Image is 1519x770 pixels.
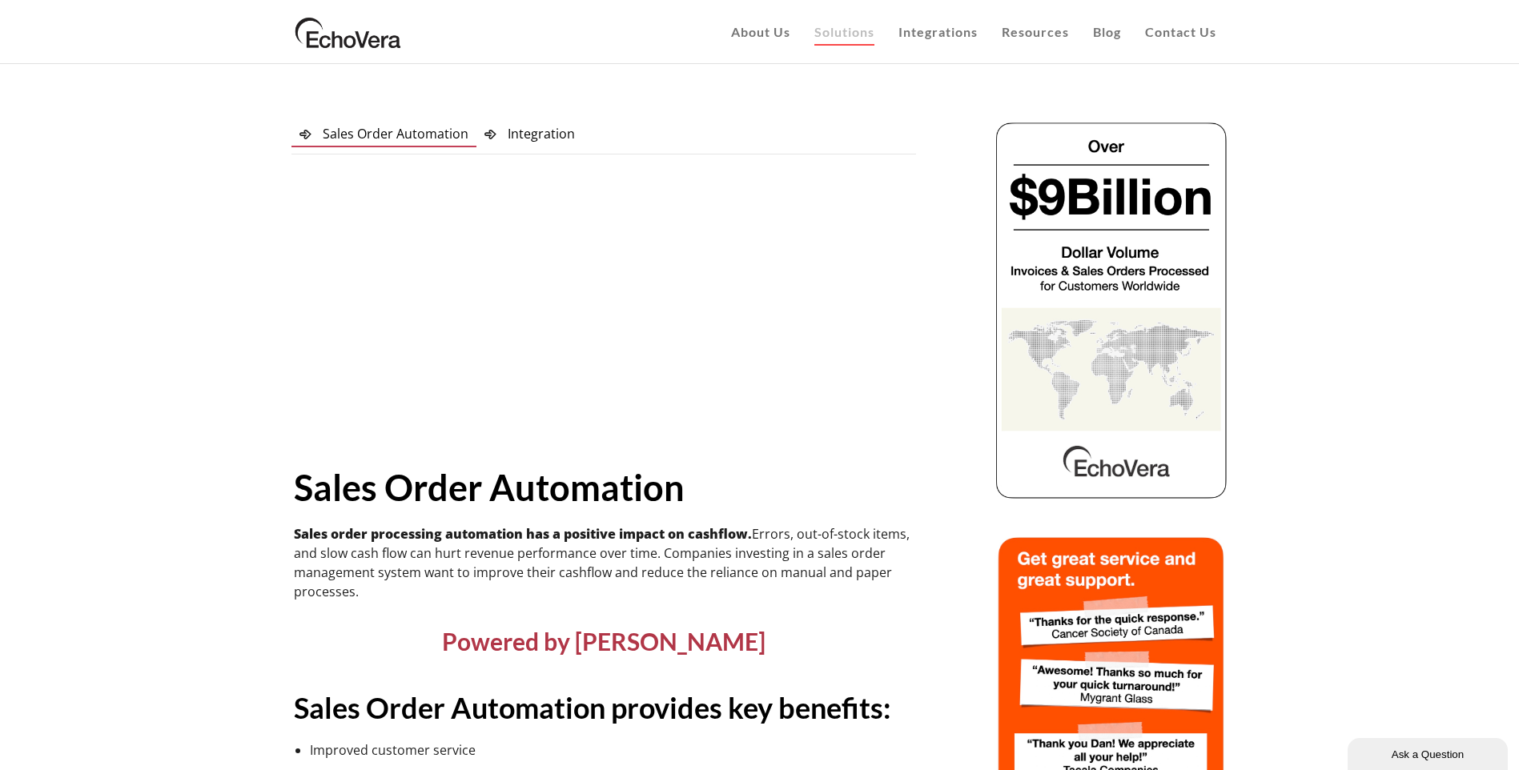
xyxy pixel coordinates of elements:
[814,24,874,39] span: Solutions
[294,690,891,725] strong: Sales Order Automation provides key benefits:
[291,120,476,147] a: Sales Order Automation
[1093,24,1121,39] span: Blog
[310,740,914,760] li: Improved customer service
[323,125,468,142] span: Sales Order Automation
[380,181,828,433] iframe: Sales Order Automation
[994,120,1228,500] img: echovera dollar volume
[1348,735,1511,770] iframe: chat widget
[294,525,752,543] strong: Sales order processing automation has a positive impact on cashflow.
[442,627,766,656] span: Powered by [PERSON_NAME]
[294,524,914,601] p: Errors, out-of-stock items, and slow cash flow can hurt revenue performance over time. Companies ...
[508,125,575,142] span: Integration
[1002,24,1069,39] span: Resources
[731,24,790,39] span: About Us
[291,12,405,52] img: EchoVera
[898,24,978,39] span: Integrations
[1145,24,1216,39] span: Contact Us
[476,120,583,147] a: Integration
[294,466,685,509] strong: Sales Order Automation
